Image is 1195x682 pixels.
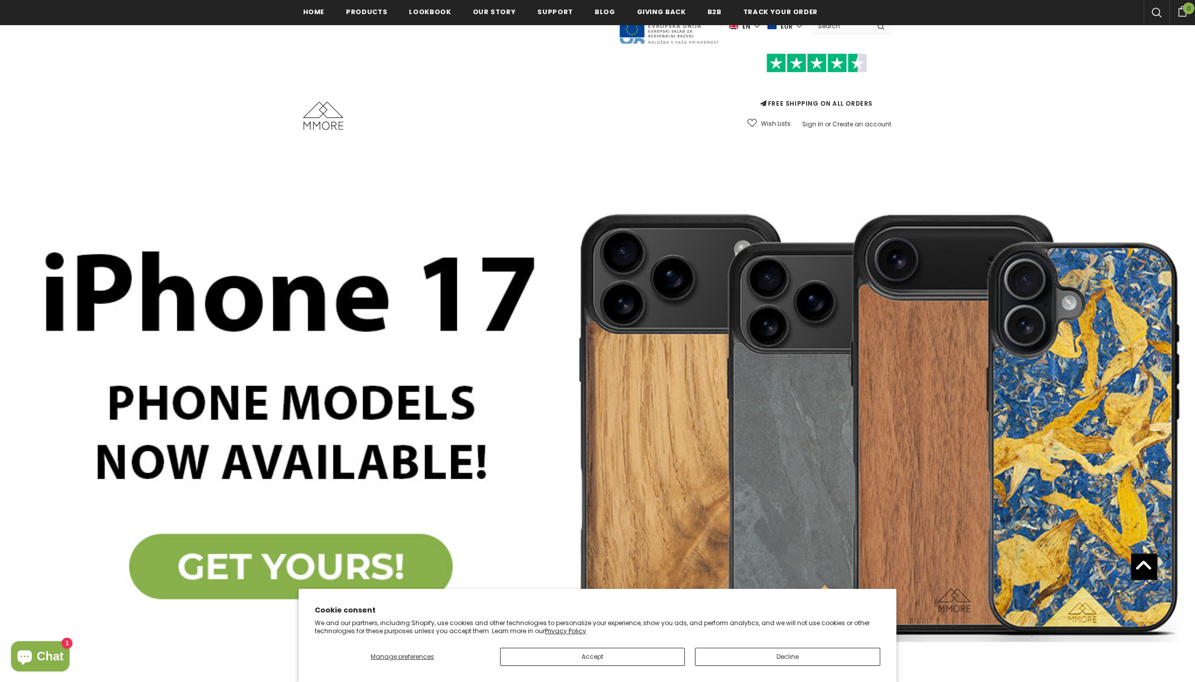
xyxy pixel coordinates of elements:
img: i-lang-1.png [729,22,738,31]
button: Manage preferences [315,648,490,666]
h2: Cookie consent [315,605,880,616]
a: Javni Razpis [618,22,719,30]
a: Privacy Policy [545,627,586,635]
span: Wish Lists [761,119,791,129]
span: support [537,7,573,17]
img: Trust Pilot Stars [766,53,867,73]
inbox-online-store-chat: Shopify online store chat [8,641,73,674]
button: Decline [695,648,880,666]
img: Javni Razpis [618,8,719,45]
span: B2B [708,7,722,17]
span: 0 [1183,3,1194,14]
a: Sign In [802,120,823,128]
button: Accept [500,648,685,666]
span: en [742,22,750,32]
a: 0 [1169,5,1195,17]
span: or [825,120,831,128]
span: FREE SHIPPING ON ALL ORDERS [741,58,892,108]
span: Home [303,7,325,17]
span: Blog [595,7,615,17]
p: We and our partners, including Shopify, use cookies and other technologies to personalize your ex... [315,619,880,635]
span: Track your order [743,7,818,17]
span: Giving back [637,7,686,17]
img: MMORE Cases [303,102,343,130]
a: Create an account [832,120,891,128]
span: Products [346,7,387,17]
input: Search Site [812,19,870,33]
span: EUR [781,22,793,32]
span: Our Story [473,7,516,17]
iframe: Customer reviews powered by Trustpilot [741,72,892,99]
a: Wish Lists [747,115,791,132]
span: Lookbook [409,7,451,17]
span: Manage preferences [371,652,434,661]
